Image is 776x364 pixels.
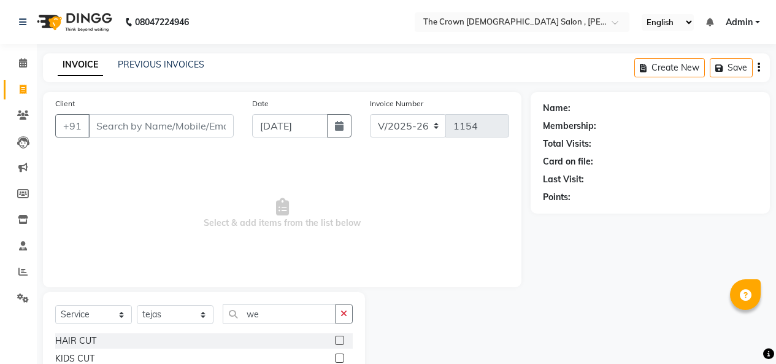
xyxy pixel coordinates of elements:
button: Save [710,58,753,77]
img: logo [31,5,115,39]
input: Search by Name/Mobile/Email/Code [88,114,234,137]
input: Search or Scan [223,304,336,323]
iframe: chat widget [724,315,764,352]
a: INVOICE [58,54,103,76]
div: Last Visit: [543,173,584,186]
span: Admin [726,16,753,29]
span: Select & add items from the list below [55,152,509,275]
label: Date [252,98,269,109]
div: Membership: [543,120,596,133]
button: Create New [634,58,705,77]
div: Points: [543,191,570,204]
label: Client [55,98,75,109]
button: +91 [55,114,90,137]
a: PREVIOUS INVOICES [118,59,204,70]
div: Total Visits: [543,137,591,150]
div: Card on file: [543,155,593,168]
b: 08047224946 [135,5,189,39]
div: HAIR CUT [55,335,96,347]
label: Invoice Number [370,98,423,109]
div: Name: [543,102,570,115]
